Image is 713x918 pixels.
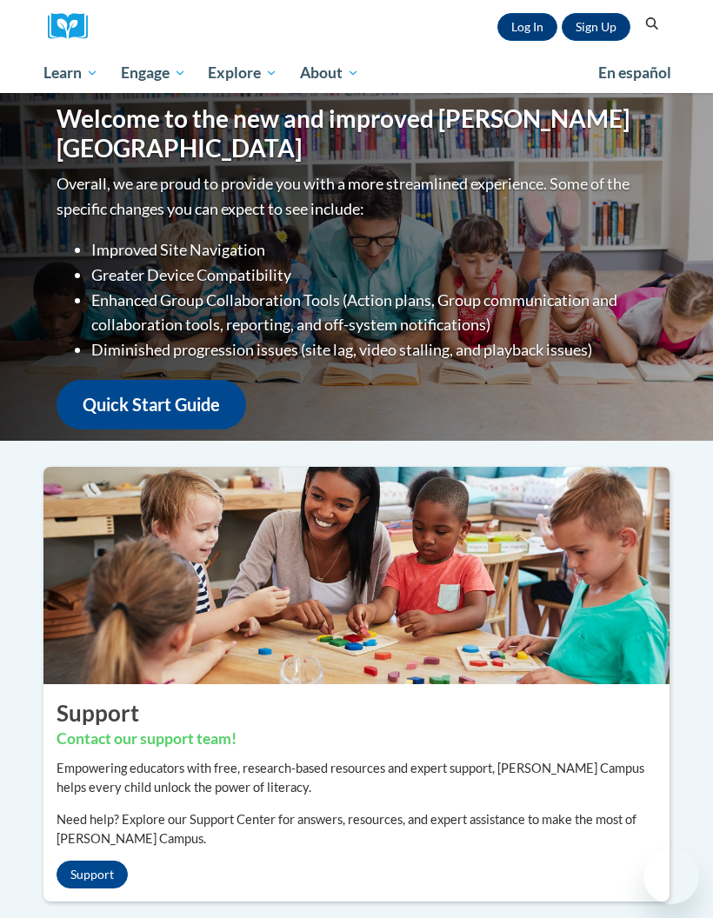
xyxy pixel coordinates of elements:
img: ... [30,467,683,684]
span: Engage [121,63,186,83]
li: Enhanced Group Collaboration Tools (Action plans, Group communication and collaboration tools, re... [91,288,656,338]
a: Explore [197,53,289,93]
a: Cox Campus [48,13,100,40]
li: Greater Device Compatibility [91,263,656,288]
div: Main menu [30,53,683,93]
a: Engage [110,53,197,93]
h2: Support [57,697,656,728]
a: Log In [497,13,557,41]
li: Improved Site Navigation [91,237,656,263]
li: Diminished progression issues (site lag, video stalling, and playback issues) [91,337,656,363]
p: Empowering educators with free, research-based resources and expert support, [PERSON_NAME] Campus... [57,759,656,797]
iframe: Button to launch messaging window [643,848,699,904]
a: Learn [32,53,110,93]
a: About [289,53,370,93]
img: Logo brand [48,13,100,40]
span: En español [598,63,671,82]
span: Explore [208,63,277,83]
a: Support [57,861,128,888]
p: Overall, we are proud to provide you with a more streamlined experience. Some of the specific cha... [57,171,656,222]
a: Register [562,13,630,41]
p: Need help? Explore our Support Center for answers, resources, and expert assistance to make the m... [57,810,656,848]
span: Learn [43,63,98,83]
h3: Contact our support team! [57,728,656,750]
a: En español [587,55,683,91]
button: Search [639,14,665,35]
a: Quick Start Guide [57,380,246,429]
h1: Welcome to the new and improved [PERSON_NAME][GEOGRAPHIC_DATA] [57,104,656,163]
span: About [300,63,359,83]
